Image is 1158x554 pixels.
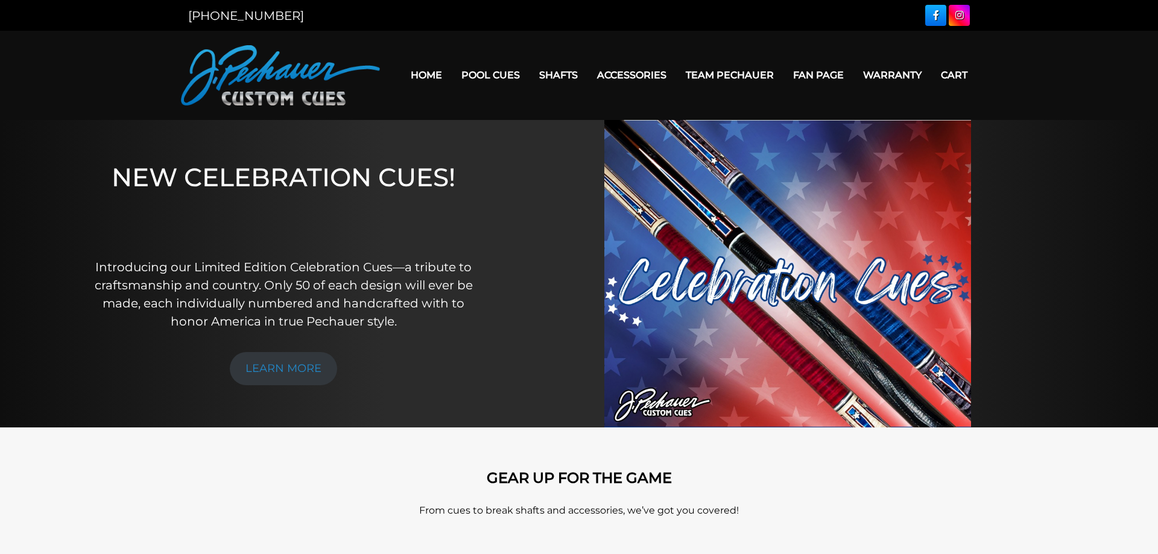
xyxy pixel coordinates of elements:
a: Shafts [530,60,587,90]
a: Pool Cues [452,60,530,90]
a: Warranty [853,60,931,90]
a: Home [401,60,452,90]
strong: GEAR UP FOR THE GAME [487,469,672,486]
p: From cues to break shafts and accessories, we’ve got you covered! [235,503,923,518]
a: Cart [931,60,977,90]
a: Team Pechauer [676,60,783,90]
a: Fan Page [783,60,853,90]
a: [PHONE_NUMBER] [188,8,304,23]
a: LEARN MORE [230,352,337,385]
a: Accessories [587,60,676,90]
p: Introducing our Limited Edition Celebration Cues—a tribute to craftsmanship and country. Only 50 ... [93,258,474,330]
h1: NEW CELEBRATION CUES! [93,162,474,241]
img: Pechauer Custom Cues [181,45,380,105]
